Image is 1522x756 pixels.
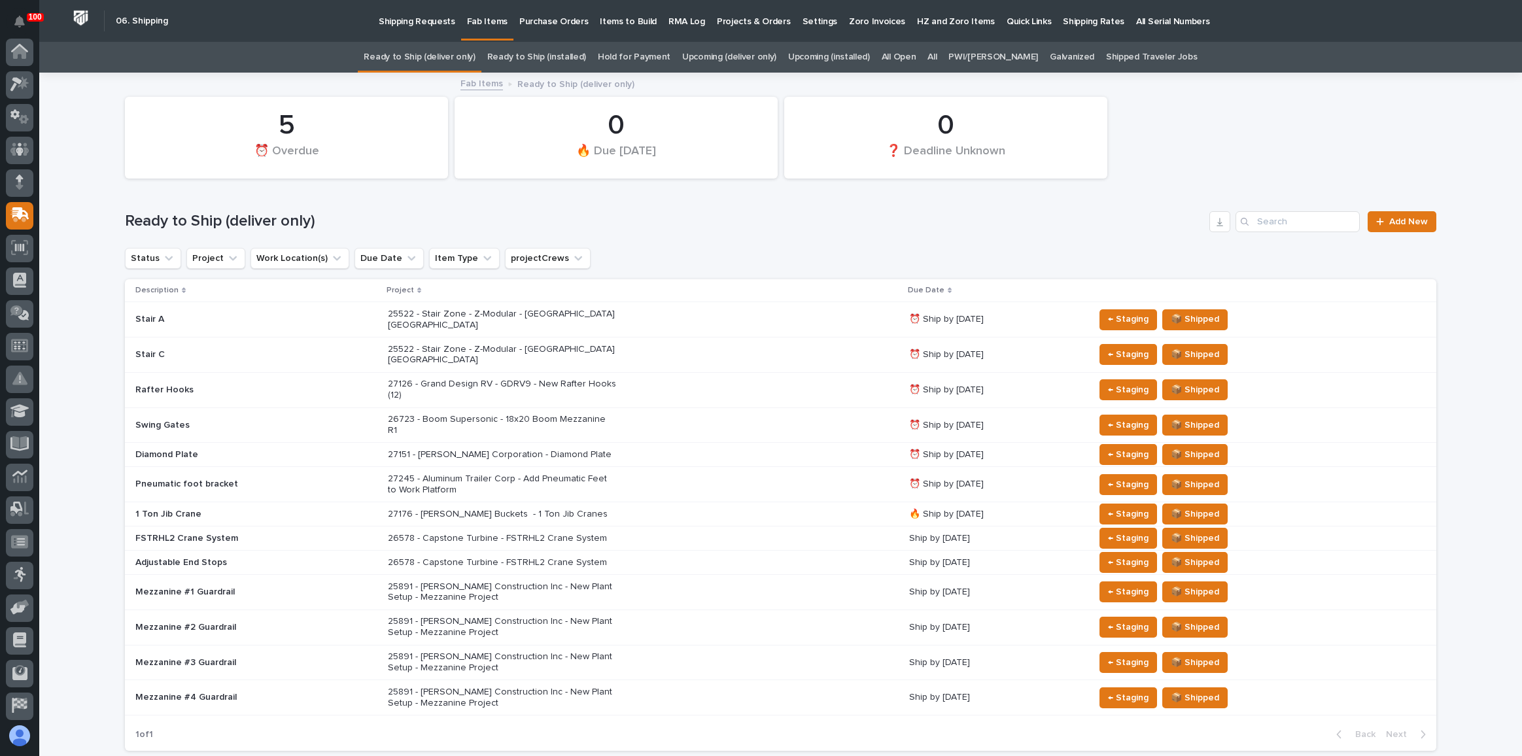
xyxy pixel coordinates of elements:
[186,248,245,269] button: Project
[388,651,617,674] p: 25891 - [PERSON_NAME] Construction Inc - New Plant Setup - Mezzanine Project
[1099,504,1157,524] button: ← Staging
[1171,347,1219,362] span: 📦 Shipped
[909,692,1084,703] p: Ship by [DATE]
[909,349,1084,360] p: ⏰ Ship by [DATE]
[477,109,755,142] div: 0
[909,657,1084,668] p: Ship by [DATE]
[948,42,1038,73] a: PWI/[PERSON_NAME]
[125,645,1436,680] tr: Mezzanine #3 Guardrail25891 - [PERSON_NAME] Construction Inc - New Plant Setup - Mezzanine Projec...
[135,420,364,431] p: Swing Gates
[1171,530,1219,546] span: 📦 Shipped
[135,509,364,520] p: 1 Ton Jib Crane
[460,75,503,90] a: Fab Items
[135,479,364,490] p: Pneumatic foot bracket
[135,692,364,703] p: Mezzanine #4 Guardrail
[125,248,181,269] button: Status
[1099,528,1157,549] button: ← Staging
[1347,729,1375,740] span: Back
[1162,415,1228,436] button: 📦 Shipped
[1171,690,1219,706] span: 📦 Shipped
[1106,42,1198,73] a: Shipped Traveler Jobs
[1108,655,1149,670] span: ← Staging
[1162,687,1228,708] button: 📦 Shipped
[1389,217,1428,226] span: Add New
[125,575,1436,610] tr: Mezzanine #1 Guardrail25891 - [PERSON_NAME] Construction Inc - New Plant Setup - Mezzanine Projec...
[517,76,634,90] p: Ready to Ship (deliver only)
[1108,477,1149,492] span: ← Staging
[125,302,1436,337] tr: Stair A25522 - Stair Zone - Z-Modular - [GEOGRAPHIC_DATA] [GEOGRAPHIC_DATA]⏰ Ship by [DATE]← Stag...
[788,42,870,73] a: Upcoming (installed)
[1162,581,1228,602] button: 📦 Shipped
[135,314,364,325] p: Stair A
[927,42,937,73] a: All
[429,248,500,269] button: Item Type
[355,248,424,269] button: Due Date
[1171,447,1219,462] span: 📦 Shipped
[1050,42,1094,73] a: Galvanized
[388,344,617,366] p: 25522 - Stair Zone - Z-Modular - [GEOGRAPHIC_DATA] [GEOGRAPHIC_DATA]
[125,467,1436,502] tr: Pneumatic foot bracket27245 - Aluminum Trailer Corp - Add Pneumatic Feet to Work Platform⏰ Ship b...
[1108,555,1149,570] span: ← Staging
[135,587,364,598] p: Mezzanine #1 Guardrail
[6,8,33,35] button: Notifications
[69,6,93,30] img: Workspace Logo
[598,42,670,73] a: Hold for Payment
[125,407,1436,443] tr: Swing Gates26723 - Boom Supersonic - 18x20 Boom Mezzanine R1⏰ Ship by [DATE]← Staging📦 Shipped
[1162,617,1228,638] button: 📦 Shipped
[125,551,1436,575] tr: Adjustable End Stops26578 - Capstone Turbine - FSTRHL2 Crane SystemShip by [DATE]← Staging📦 Shipped
[135,385,364,396] p: Rafter Hooks
[388,473,617,496] p: 27245 - Aluminum Trailer Corp - Add Pneumatic Feet to Work Platform
[1162,528,1228,549] button: 📦 Shipped
[1171,619,1219,635] span: 📦 Shipped
[1162,504,1228,524] button: 📦 Shipped
[147,109,426,142] div: 5
[909,622,1084,633] p: Ship by [DATE]
[135,533,364,544] p: FSTRHL2 Crane System
[388,414,617,436] p: 26723 - Boom Supersonic - 18x20 Boom Mezzanine R1
[1108,311,1149,327] span: ← Staging
[125,212,1204,231] h1: Ready to Ship (deliver only)
[487,42,586,73] a: Ready to Ship (installed)
[388,449,617,460] p: 27151 - [PERSON_NAME] Corporation - Diamond Plate
[1099,687,1157,708] button: ← Staging
[909,587,1084,598] p: Ship by [DATE]
[1162,444,1228,465] button: 📦 Shipped
[1171,655,1219,670] span: 📦 Shipped
[1099,415,1157,436] button: ← Staging
[135,349,364,360] p: Stair C
[909,449,1084,460] p: ⏰ Ship by [DATE]
[1099,444,1157,465] button: ← Staging
[1236,211,1360,232] div: Search
[388,509,617,520] p: 27176 - [PERSON_NAME] Buckets - 1 Ton Jib Cranes
[1099,379,1157,400] button: ← Staging
[125,372,1436,407] tr: Rafter Hooks27126 - Grand Design RV - GDRV9 - New Rafter Hooks (12)⏰ Ship by [DATE]← Staging📦 Shi...
[29,12,42,22] p: 100
[1381,729,1436,740] button: Next
[388,581,617,604] p: 25891 - [PERSON_NAME] Construction Inc - New Plant Setup - Mezzanine Project
[387,283,414,298] p: Project
[125,719,164,751] p: 1 of 1
[125,443,1436,467] tr: Diamond Plate27151 - [PERSON_NAME] Corporation - Diamond Plate⏰ Ship by [DATE]← Staging📦 Shipped
[116,16,168,27] h2: 06. Shipping
[1108,690,1149,706] span: ← Staging
[1171,311,1219,327] span: 📦 Shipped
[125,680,1436,715] tr: Mezzanine #4 Guardrail25891 - [PERSON_NAME] Construction Inc - New Plant Setup - Mezzanine Projec...
[1108,382,1149,398] span: ← Staging
[1099,617,1157,638] button: ← Staging
[147,143,426,171] div: ⏰ Overdue
[388,557,617,568] p: 26578 - Capstone Turbine - FSTRHL2 Crane System
[806,109,1085,142] div: 0
[251,248,349,269] button: Work Location(s)
[364,42,475,73] a: Ready to Ship (deliver only)
[882,42,916,73] a: All Open
[1171,506,1219,522] span: 📦 Shipped
[909,533,1084,544] p: Ship by [DATE]
[388,687,617,709] p: 25891 - [PERSON_NAME] Construction Inc - New Plant Setup - Mezzanine Project
[135,657,364,668] p: Mezzanine #3 Guardrail
[1162,309,1228,330] button: 📦 Shipped
[1326,729,1381,740] button: Back
[682,42,776,73] a: Upcoming (deliver only)
[125,502,1436,526] tr: 1 Ton Jib Crane27176 - [PERSON_NAME] Buckets - 1 Ton Jib Cranes🔥 Ship by [DATE]← Staging📦 Shipped
[1162,652,1228,673] button: 📦 Shipped
[1171,584,1219,600] span: 📦 Shipped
